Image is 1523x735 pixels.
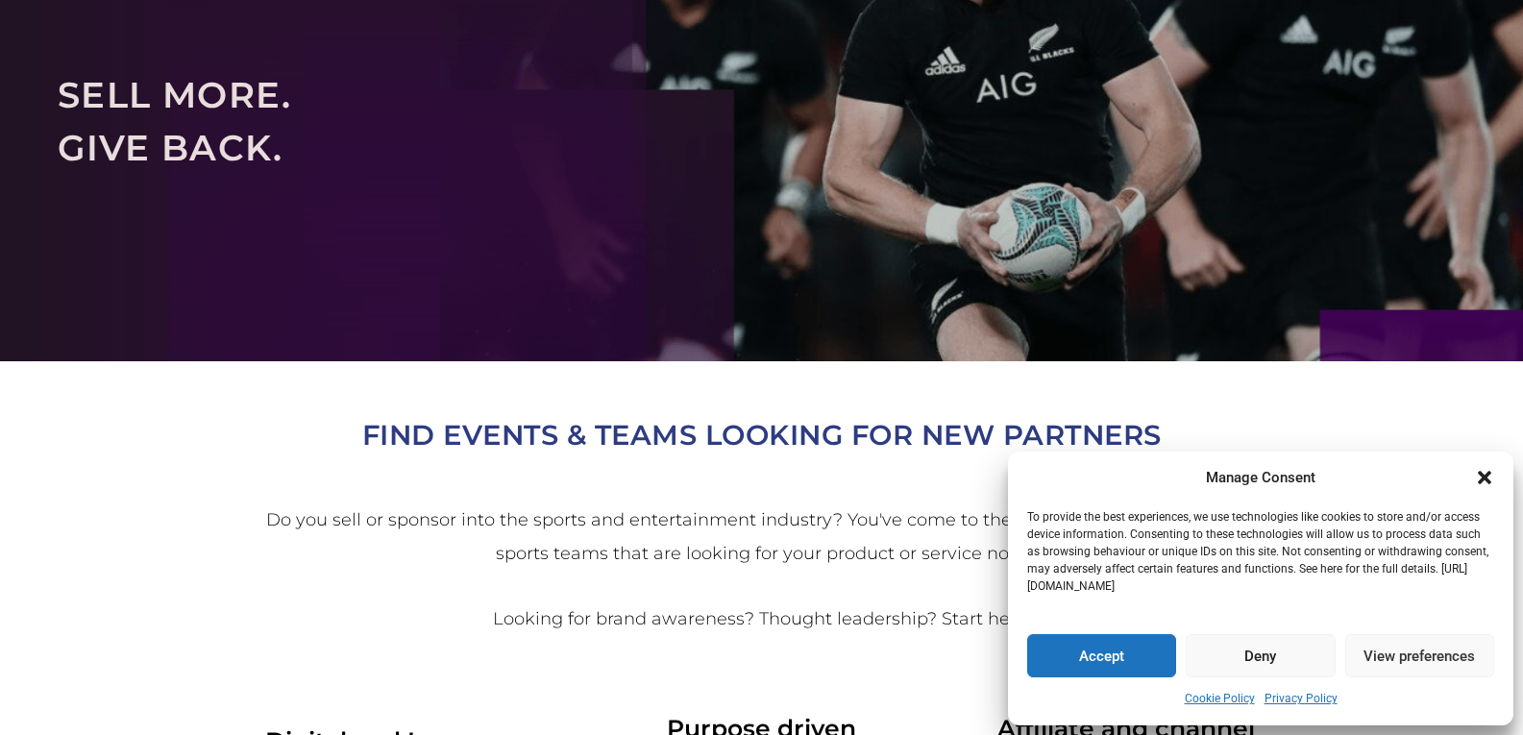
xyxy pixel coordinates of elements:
[224,411,1300,458] h2: FIND EVENTS & TEAMS LOOKING FOR NEW PARTNERS
[1186,634,1335,677] button: Deny
[1027,508,1492,595] p: To provide the best experiences, we use technologies like cookies to store and/or access device i...
[266,509,1258,563] span: Do you sell or sponsor into the sports and entertainment industry? You've come to the right place...
[250,503,1274,635] h2: Looking for brand awareness? Thought leadership? Start here.
[1027,634,1176,677] button: Accept
[1265,687,1338,711] a: Privacy Policy
[1206,466,1315,490] div: Manage Consent
[1185,687,1255,711] a: Cookie Policy
[58,68,1465,175] h2: SELL MORE. GIVE BACK.
[1475,468,1494,487] div: Close dialogue
[1345,634,1494,677] button: View preferences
